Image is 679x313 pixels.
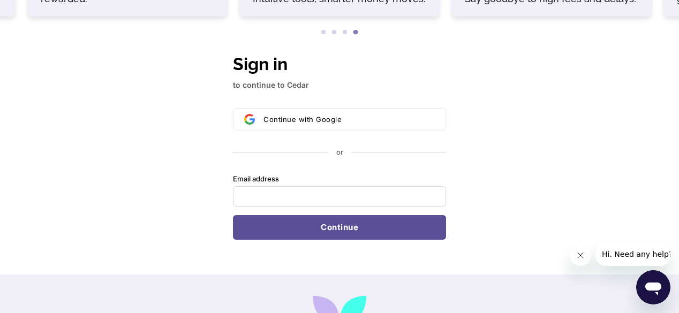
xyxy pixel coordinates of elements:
span: Hi. Need any help? [6,7,77,16]
button: 4 [350,27,361,38]
iframe: Button to launch messaging window [636,270,670,304]
span: Continue with Google [263,115,342,124]
button: 3 [339,27,350,38]
button: Sign in with GoogleContinue with Google [233,108,446,131]
p: to continue to Cedar [233,79,446,91]
button: Continue [233,215,446,240]
iframe: Close message [570,245,591,266]
p: or [336,148,343,157]
label: Email address [233,174,279,184]
button: 1 [318,27,329,38]
iframe: Message from company [595,242,670,266]
h1: Sign in [233,51,446,77]
img: Sign in with Google [244,114,255,125]
button: 2 [329,27,339,38]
